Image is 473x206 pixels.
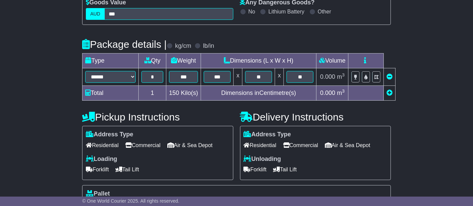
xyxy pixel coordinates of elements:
[320,90,335,96] span: 0.000
[342,89,345,94] sup: 3
[244,156,281,163] label: Unloading
[248,8,255,15] label: No
[86,190,110,198] label: Pallet
[86,164,109,175] span: Forklift
[86,131,133,138] label: Address Type
[320,73,335,80] span: 0.000
[86,156,117,163] label: Loading
[342,72,345,77] sup: 3
[201,86,316,101] td: Dimensions in Centimetre(s)
[337,73,345,80] span: m
[82,39,167,50] h4: Package details |
[386,90,393,96] a: Add new item
[244,131,291,138] label: Address Type
[82,111,233,123] h4: Pickup Instructions
[234,68,242,86] td: x
[275,68,284,86] td: x
[175,42,191,50] label: kg/cm
[318,8,331,15] label: Other
[82,198,179,204] span: © One World Courier 2025. All rights reserved.
[273,164,297,175] span: Tail Lift
[86,8,105,20] label: AUD
[166,54,201,68] td: Weight
[337,90,345,96] span: m
[82,86,139,101] td: Total
[86,140,119,150] span: Residential
[82,54,139,68] td: Type
[325,140,370,150] span: Air & Sea Depot
[316,54,348,68] td: Volume
[268,8,304,15] label: Lithium Battery
[167,140,213,150] span: Air & Sea Depot
[139,86,166,101] td: 1
[203,42,214,50] label: lb/in
[240,111,391,123] h4: Delivery Instructions
[244,140,276,150] span: Residential
[283,140,318,150] span: Commercial
[386,73,393,80] a: Remove this item
[169,90,179,96] span: 150
[115,164,139,175] span: Tail Lift
[244,164,267,175] span: Forklift
[201,54,316,68] td: Dimensions (L x W x H)
[139,54,166,68] td: Qty
[166,86,201,101] td: Kilo(s)
[125,140,160,150] span: Commercial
